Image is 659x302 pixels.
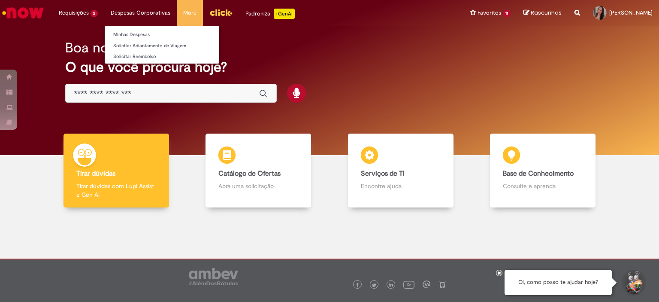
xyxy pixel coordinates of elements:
[105,52,219,61] a: Solicitar Reembolso
[372,283,376,287] img: logo_footer_twitter.png
[104,26,220,64] ul: Despesas Corporativas
[65,60,594,75] h2: O que você procura hoje?
[91,10,98,17] span: 2
[503,182,583,190] p: Consulte e aprenda
[389,283,393,288] img: logo_footer_linkedin.png
[105,30,219,40] a: Minhas Despesas
[65,40,177,55] h2: Boa noite, Rebeca
[59,9,89,17] span: Requisições
[503,10,511,17] span: 11
[609,9,653,16] span: [PERSON_NAME]
[111,9,170,17] span: Despesas Corporativas
[76,182,156,199] p: Tirar dúvidas com Lupi Assist e Gen Ai
[505,270,612,295] div: Oi, como posso te ajudar hoje?
[189,268,238,285] img: logo_footer_ambev_rotulo_gray.png
[187,134,330,208] a: Catálogo de Ofertas Abra uma solicitação
[274,9,295,19] p: +GenAi
[245,9,295,19] div: Padroniza
[209,6,233,19] img: click_logo_yellow_360x200.png
[45,134,187,208] a: Tirar dúvidas Tirar dúvidas com Lupi Assist e Gen Ai
[218,182,298,190] p: Abra uma solicitação
[478,9,501,17] span: Favoritos
[403,279,414,290] img: logo_footer_youtube.png
[105,41,219,51] a: Solicitar Adiantamento de Viagem
[183,9,196,17] span: More
[355,283,360,287] img: logo_footer_facebook.png
[361,169,405,178] b: Serviços de TI
[218,169,281,178] b: Catálogo de Ofertas
[76,169,115,178] b: Tirar dúvidas
[329,134,472,208] a: Serviços de TI Encontre ajuda
[472,134,614,208] a: Base de Conhecimento Consulte e aprenda
[1,4,45,21] img: ServiceNow
[361,182,441,190] p: Encontre ajuda
[531,9,562,17] span: Rascunhos
[423,281,430,288] img: logo_footer_workplace.png
[620,270,646,296] button: Iniciar Conversa de Suporte
[523,9,562,17] a: Rascunhos
[438,281,446,288] img: logo_footer_naosei.png
[503,169,574,178] b: Base de Conhecimento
